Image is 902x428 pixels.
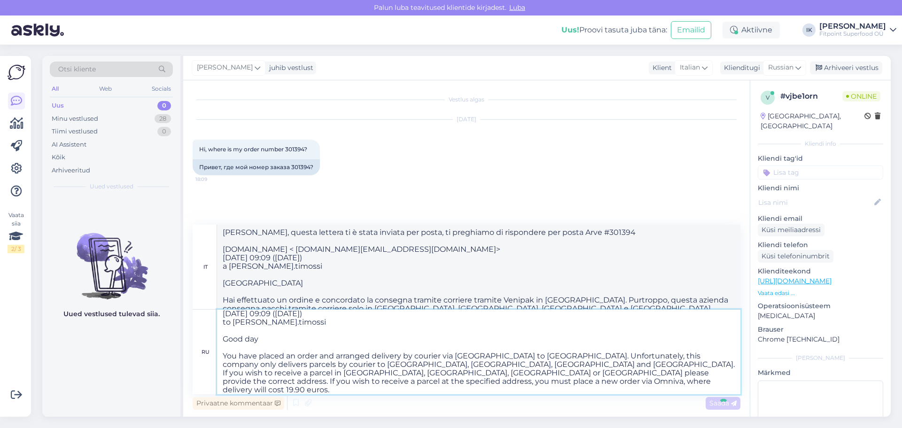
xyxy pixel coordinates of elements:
div: Kõik [52,153,65,162]
div: Uus [52,101,64,110]
div: Tiimi vestlused [52,127,98,136]
div: Vaata siia [8,211,24,253]
div: [DATE] [193,115,740,124]
div: All [50,83,61,95]
div: IK [802,23,816,37]
p: Klienditeekond [758,266,883,276]
p: [MEDICAL_DATA] [758,311,883,321]
p: Uued vestlused tulevad siia. [63,309,160,319]
div: Minu vestlused [52,114,98,124]
div: Klient [649,63,672,73]
input: Lisa tag [758,165,883,179]
div: 0 [157,101,171,110]
img: No chats [42,216,180,301]
span: Otsi kliente [58,64,96,74]
p: Kliendi email [758,214,883,224]
span: Luba [506,3,528,12]
input: Lisa nimi [758,197,872,208]
div: [GEOGRAPHIC_DATA], [GEOGRAPHIC_DATA] [761,111,864,131]
div: [PERSON_NAME] [758,354,883,362]
div: AI Assistent [52,140,86,149]
a: [URL][DOMAIN_NAME] [758,277,832,285]
span: [PERSON_NAME] [197,62,253,73]
p: Kliendi nimi [758,183,883,193]
div: Arhiveeri vestlus [810,62,882,74]
div: Web [97,83,114,95]
div: Aktiivne [723,22,780,39]
div: Arhiveeritud [52,166,90,175]
div: Küsi meiliaadressi [758,224,824,236]
span: 18:09 [195,176,231,183]
div: Fitpoint Superfood OÜ [819,30,886,38]
div: # vjbe1orn [780,91,842,102]
p: Vaata edasi ... [758,289,883,297]
span: Italian [680,62,700,73]
div: Kliendi info [758,140,883,148]
img: Askly Logo [8,63,25,81]
span: Hi, where is my order number 301394? [199,146,307,153]
div: Socials [150,83,173,95]
div: [PERSON_NAME] [819,23,886,30]
b: Uus! [561,25,579,34]
button: Emailid [671,21,711,39]
p: Chrome [TECHNICAL_ID] [758,335,883,344]
div: 0 [157,127,171,136]
div: Привет, где мой номер заказа 301394? [193,159,320,175]
p: Kliendi tag'id [758,154,883,163]
div: Proovi tasuta juba täna: [561,24,667,36]
div: juhib vestlust [265,63,313,73]
a: [PERSON_NAME]Fitpoint Superfood OÜ [819,23,896,38]
div: 2 / 3 [8,245,24,253]
p: Brauser [758,325,883,335]
p: Operatsioonisüsteem [758,301,883,311]
span: Russian [768,62,793,73]
span: Uued vestlused [90,182,133,191]
span: Online [842,91,880,101]
p: Kliendi telefon [758,240,883,250]
p: Märkmed [758,368,883,378]
span: v [766,94,770,101]
div: 28 [155,114,171,124]
div: Vestlus algas [193,95,740,104]
div: Küsi telefoninumbrit [758,250,833,263]
div: Klienditugi [720,63,760,73]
